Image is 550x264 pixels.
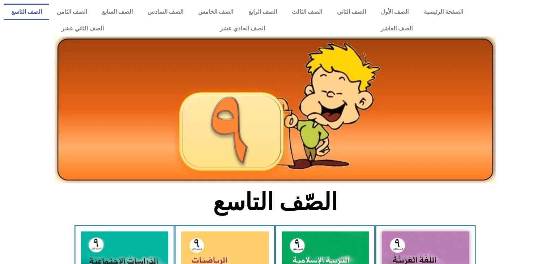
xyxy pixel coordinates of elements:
[416,4,470,20] a: الصفحة الرئيسية
[94,4,140,20] a: الصف السابع
[155,188,395,216] h2: الصّف التاسع
[140,4,191,20] a: الصف السادس
[284,4,329,20] a: الصف الثالث
[241,4,284,20] a: الصف الرابع
[191,4,241,20] a: الصف الخامس
[374,4,416,20] a: الصف الأول
[162,20,323,37] a: الصف الحادي عشر
[4,4,49,20] a: الصف التاسع
[4,20,162,37] a: الصف الثاني عشر
[329,4,373,20] a: الصف الثاني
[323,20,470,37] a: الصف العاشر
[49,4,94,20] a: الصف الثامن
